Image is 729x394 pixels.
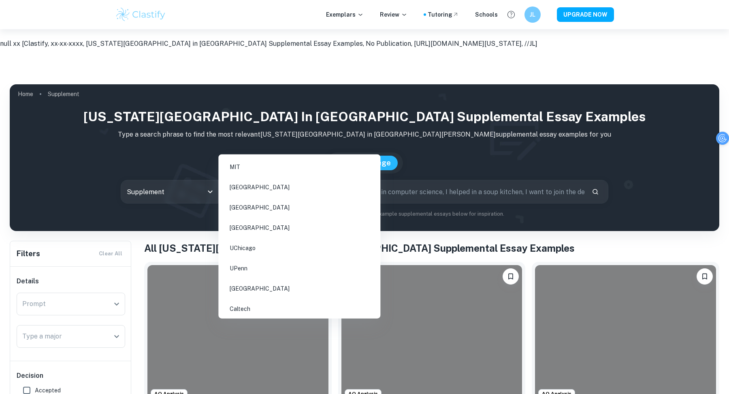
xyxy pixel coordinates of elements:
[16,210,713,218] p: Not sure what to search for? You can always look through our example supplemental essays below fo...
[326,10,364,19] p: Exemplars
[503,268,519,285] button: Bookmark
[17,276,125,286] h6: Details
[222,239,377,257] li: UChicago
[697,268,713,285] button: Bookmark
[115,6,166,23] img: Clastify logo
[222,279,377,298] li: [GEOGRAPHIC_DATA]
[316,180,585,203] input: E.g. I want to major in computer science, I helped in a soup kitchen, I want to join the debate t...
[111,331,122,342] button: Open
[121,180,218,203] div: Supplement
[222,198,377,217] li: [GEOGRAPHIC_DATA]
[380,10,407,19] p: Review
[588,185,602,199] button: Search
[10,84,719,231] img: profile cover
[222,218,377,237] li: [GEOGRAPHIC_DATA]
[17,371,125,381] h6: Decision
[504,8,518,21] button: Help and Feedback
[222,178,377,197] li: [GEOGRAPHIC_DATA]
[222,158,377,176] li: MIT
[17,248,40,259] h6: Filters
[111,298,122,310] button: Open
[428,10,459,19] a: Tutoring
[16,107,713,126] h1: [US_STATE][GEOGRAPHIC_DATA] in [GEOGRAPHIC_DATA] Supplemental Essay Examples
[222,300,377,318] li: Caltech
[475,10,498,19] a: Schools
[18,88,33,100] a: Home
[222,259,377,278] li: UPenn
[524,6,541,23] button: JL
[144,241,719,255] h1: All [US_STATE][GEOGRAPHIC_DATA] in [GEOGRAPHIC_DATA] Supplemental Essay Examples
[557,7,614,22] button: UPGRADE NOW
[528,10,537,19] h6: JL
[48,90,79,98] p: Supplement
[16,130,713,139] p: Type a search phrase to find the most relevant [US_STATE][GEOGRAPHIC_DATA] in [GEOGRAPHIC_DATA][P...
